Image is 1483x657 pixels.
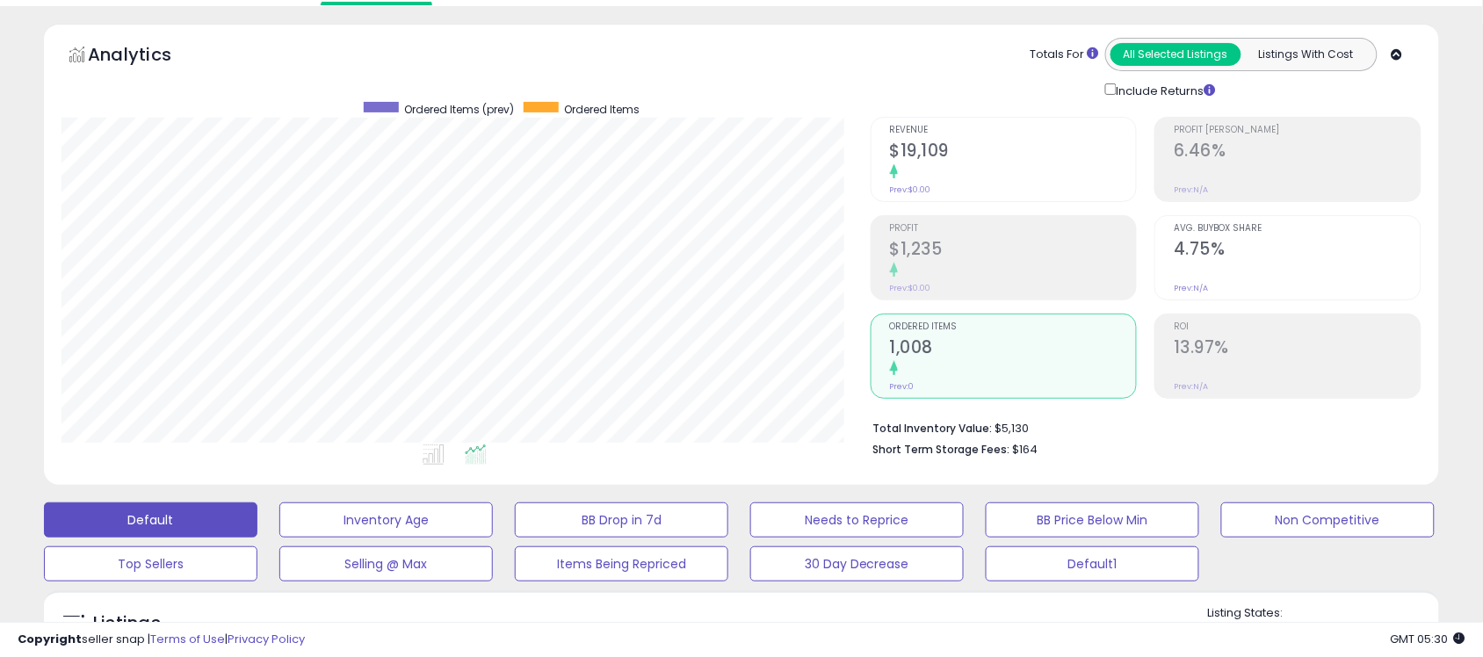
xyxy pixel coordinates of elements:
button: All Selected Listings [1110,43,1241,66]
span: Profit [PERSON_NAME] [1174,126,1421,135]
div: Include Returns [1092,80,1237,99]
div: Totals For [1031,47,1099,63]
span: Profit [890,224,1137,234]
button: BB Drop in 7d [515,502,728,538]
b: Total Inventory Value: [873,421,993,436]
li: $5,130 [873,416,1409,437]
span: ROI [1174,322,1421,332]
button: Default1 [986,546,1199,581]
button: Non Competitive [1221,502,1435,538]
h5: Listings [93,611,161,636]
b: Short Term Storage Fees: [873,442,1010,457]
small: Prev: 0 [890,381,915,392]
h5: Analytics [88,42,206,71]
h2: 1,008 [890,337,1137,361]
h2: 13.97% [1174,337,1421,361]
h2: $19,109 [890,141,1137,164]
span: Revenue [890,126,1137,135]
small: Prev: N/A [1174,283,1208,293]
span: Avg. Buybox Share [1174,224,1421,234]
small: Prev: N/A [1174,381,1208,392]
strong: Copyright [18,631,82,647]
button: Items Being Repriced [515,546,728,581]
p: Listing States: [1207,605,1439,622]
h2: 6.46% [1174,141,1421,164]
a: Terms of Use [150,631,225,647]
span: 2025-10-10 05:30 GMT [1391,631,1465,647]
small: Prev: $0.00 [890,184,931,195]
h2: 4.75% [1174,239,1421,263]
a: Privacy Policy [228,631,305,647]
button: Needs to Reprice [750,502,964,538]
button: 30 Day Decrease [750,546,964,581]
span: $164 [1013,441,1038,458]
button: Listings With Cost [1241,43,1371,66]
div: seller snap | | [18,632,305,648]
small: Prev: N/A [1174,184,1208,195]
span: Ordered Items (prev) [405,102,515,117]
button: BB Price Below Min [986,502,1199,538]
button: Default [44,502,257,538]
button: Inventory Age [279,502,493,538]
button: Selling @ Max [279,546,493,581]
button: Top Sellers [44,546,257,581]
h2: $1,235 [890,239,1137,263]
span: Ordered Items [890,322,1137,332]
span: Ordered Items [565,102,640,117]
small: Prev: $0.00 [890,283,931,293]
